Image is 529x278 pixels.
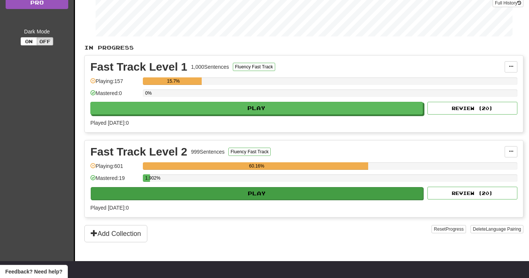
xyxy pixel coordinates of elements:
button: Off [37,37,53,45]
span: Played [DATE]: 0 [90,205,129,211]
div: Fast Track Level 2 [90,146,187,157]
div: 1,000 Sentences [191,63,229,71]
button: Play [91,187,423,200]
div: Playing: 157 [90,77,139,90]
div: Dark Mode [6,28,68,35]
span: Progress [446,227,464,232]
button: Play [90,102,423,115]
button: DeleteLanguage Pairing [471,225,523,233]
button: Add Collection [84,225,147,242]
div: 60.16% [145,162,368,170]
div: 1.902% [145,174,150,182]
p: In Progress [84,44,523,51]
button: Fluency Fast Track [233,63,275,71]
div: Fast Track Level 1 [90,61,187,73]
button: On [21,37,37,45]
div: Mastered: 19 [90,174,139,187]
div: 15.7% [145,77,202,85]
span: Played [DATE]: 0 [90,120,129,126]
div: Mastered: 0 [90,89,139,102]
span: Open feedback widget [5,268,62,275]
div: 999 Sentences [191,148,225,156]
div: Playing: 601 [90,162,139,175]
button: Review (20) [427,187,517,199]
button: ResetProgress [432,225,466,233]
span: Language Pairing [486,227,521,232]
button: Review (20) [427,102,517,115]
button: Fluency Fast Track [228,148,271,156]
